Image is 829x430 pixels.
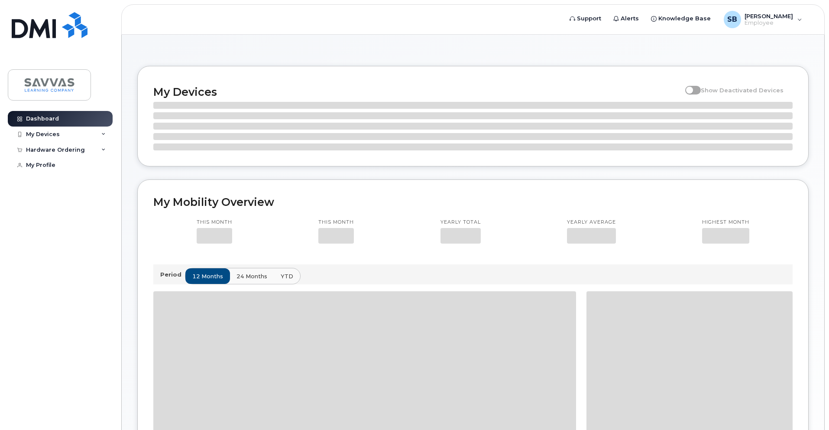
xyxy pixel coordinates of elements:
[197,219,232,226] p: This month
[281,272,293,280] span: YTD
[702,219,749,226] p: Highest month
[685,82,692,89] input: Show Deactivated Devices
[236,272,267,280] span: 24 months
[160,270,185,279] p: Period
[440,219,481,226] p: Yearly total
[701,87,784,94] span: Show Deactivated Devices
[567,219,616,226] p: Yearly average
[153,195,793,208] h2: My Mobility Overview
[153,85,681,98] h2: My Devices
[318,219,354,226] p: This month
